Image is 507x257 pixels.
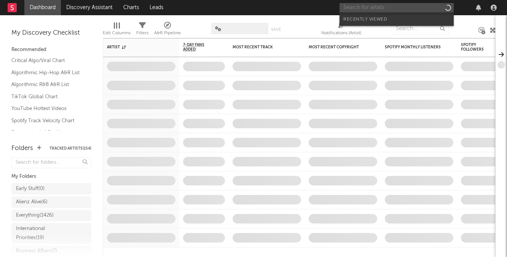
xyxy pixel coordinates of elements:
div: Filters [136,19,148,41]
a: Spotify Track Velocity Chart [11,117,84,125]
input: Search... [392,23,449,34]
div: Recommended [11,45,91,54]
a: Recommended For You [11,128,84,137]
a: Everything(1426) [11,210,91,221]
div: Most Recent Copyright [309,45,366,49]
input: Search for folders... [11,157,91,168]
div: Notifications (Artist) [321,29,361,38]
a: TikTok Global Chart [11,93,84,101]
div: Recently Viewed [343,15,450,24]
div: Edit Columns [103,29,131,38]
a: Alienz Alive(6) [11,196,91,208]
a: Algorithmic R&B A&R List [11,80,84,89]
div: Most Recent Track [233,45,290,49]
a: Business Affairs(7) [11,246,91,257]
div: My Folders [11,172,91,181]
div: Folders [11,144,33,153]
button: Tracked Artists(154) [49,147,91,150]
div: Notifications (Artist) [321,19,361,41]
div: Spotify Followers [461,43,488,52]
a: Algorithmic Hip-Hop A&R List [11,69,84,77]
div: Business Affairs ( 7 ) [16,247,57,256]
div: Edit Columns [103,19,131,41]
div: Filters [136,29,148,38]
div: Spotify Monthly Listeners [385,45,442,49]
div: International Priorities ( 19 ) [16,224,70,243]
a: Early Stuff(0) [11,183,91,195]
a: Critical Algo/Viral Chart [11,56,84,65]
div: A&R Pipeline [154,19,181,41]
div: My Discovery Checklist [11,29,91,38]
a: International Priorities(19) [11,223,91,244]
a: YouTube Hottest Videos [11,104,84,113]
input: Search for artists [340,3,454,13]
div: Everything ( 1426 ) [16,211,54,220]
button: Save [271,27,281,32]
span: 7-Day Fans Added [183,43,214,52]
div: A&R Pipeline [154,29,181,38]
div: Artist [107,45,164,49]
div: Early Stuff ( 0 ) [16,184,45,193]
div: Alienz Alive ( 6 ) [16,198,48,207]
